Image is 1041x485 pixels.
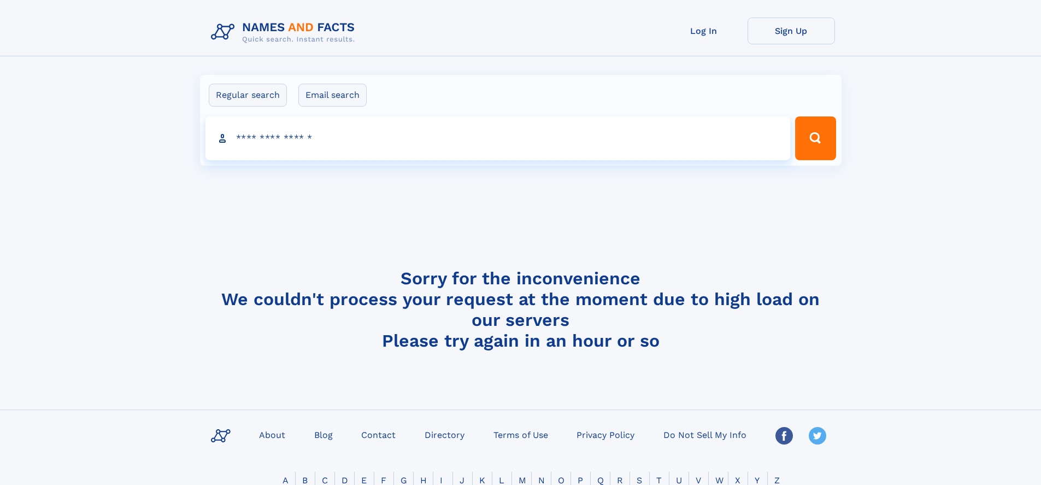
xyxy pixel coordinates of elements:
a: Do Not Sell My Info [659,426,751,442]
a: Directory [420,426,469,442]
a: Sign Up [748,17,835,44]
a: Contact [357,426,400,442]
a: Log In [660,17,748,44]
input: search input [205,116,791,160]
a: Privacy Policy [572,426,639,442]
label: Email search [298,84,367,107]
a: About [255,426,290,442]
img: Logo Names and Facts [207,17,364,47]
label: Regular search [209,84,287,107]
h4: Sorry for the inconvenience We couldn't process your request at the moment due to high load on ou... [207,268,835,351]
a: Terms of Use [489,426,552,442]
img: Twitter [809,427,826,445]
img: Facebook [775,427,793,445]
a: Blog [310,426,337,442]
button: Search Button [795,116,836,160]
